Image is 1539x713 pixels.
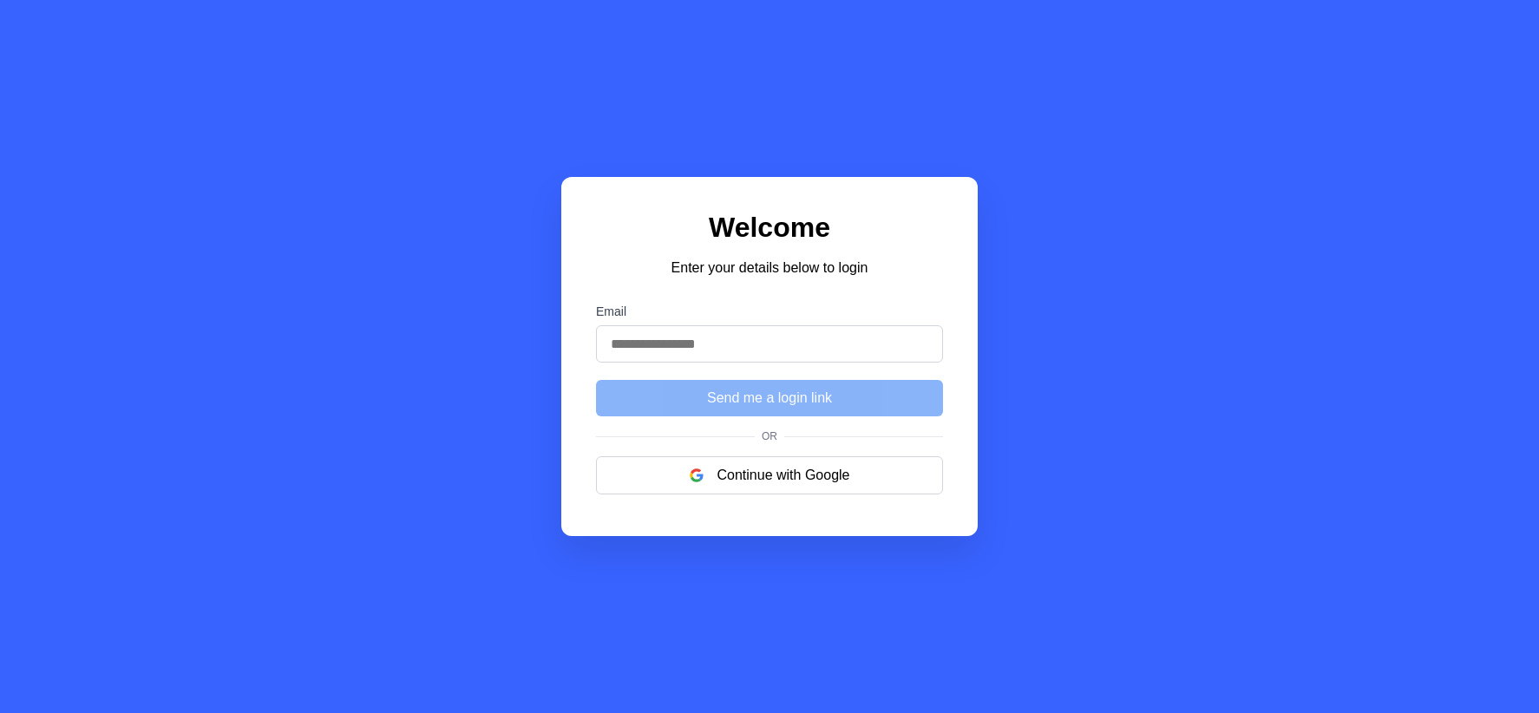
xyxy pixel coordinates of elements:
[596,304,943,318] label: Email
[690,468,704,482] img: google logo
[755,430,784,442] span: Or
[596,212,943,244] h1: Welcome
[596,258,943,278] p: Enter your details below to login
[596,456,943,494] button: Continue with Google
[596,380,943,416] button: Send me a login link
